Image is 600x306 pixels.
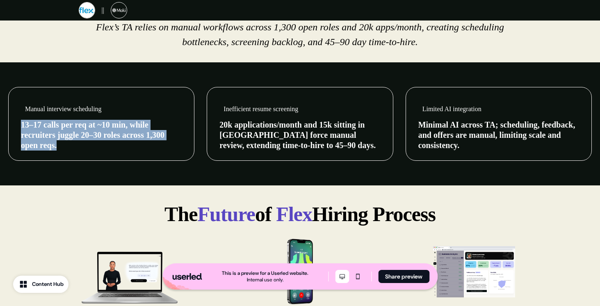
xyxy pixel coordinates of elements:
[21,120,164,150] span: 13–17 calls per req at ~10 min, while recruiters juggle 20–30 roles across 1,300 open reqs.
[13,276,68,293] button: Content Hub
[276,203,312,226] span: Flex
[422,104,481,114] p: Limited AI integration
[378,270,429,283] button: Share preview
[96,22,504,47] em: Flex’s TA relies on manual workflows across 1,300 open roles and 20k apps/month, creating schedul...
[335,270,349,283] button: Desktop mode
[351,270,365,283] button: Mobile mode
[164,202,436,226] p: The of Hiring Process
[198,203,256,226] span: Future
[32,280,64,288] div: Content Hub
[222,270,308,276] div: This is a preview for a Userled website.
[224,104,298,114] p: Inefficient resume screening
[247,276,283,283] div: Internal use only.
[219,120,376,150] span: 20k applications/month and 15k sitting in [GEOGRAPHIC_DATA] force manual review, extending time-t...
[102,5,104,15] p: ||
[418,120,575,150] span: Minimal AI across TA; scheduling, feedback, and offers are manual, limiting scale and consistency.
[25,104,102,114] p: Manual interview scheduling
